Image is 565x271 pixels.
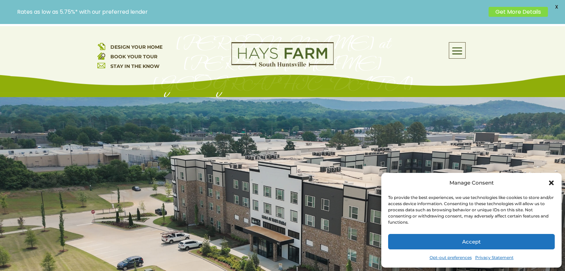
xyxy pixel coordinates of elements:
[110,54,157,60] a: BOOK YOUR TOUR
[388,234,555,249] button: Accept
[548,179,555,186] div: Close dialog
[97,42,105,50] img: design your home
[388,195,554,225] div: To provide the best experiences, we use technologies like cookies to store and/or access device i...
[551,2,562,12] span: X
[17,9,485,15] p: Rates as low as 5.75%* with our preferred lender
[231,62,334,68] a: hays farm homes huntsville development
[475,253,514,262] a: Privacy Statement
[430,253,472,262] a: Opt-out preferences
[449,178,494,188] div: Manage Consent
[110,44,163,50] a: DESIGN YOUR HOME
[231,42,334,67] img: Logo
[110,63,159,69] a: STAY IN THE KNOW
[97,52,105,60] img: book your home tour
[489,7,548,17] a: Get More Details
